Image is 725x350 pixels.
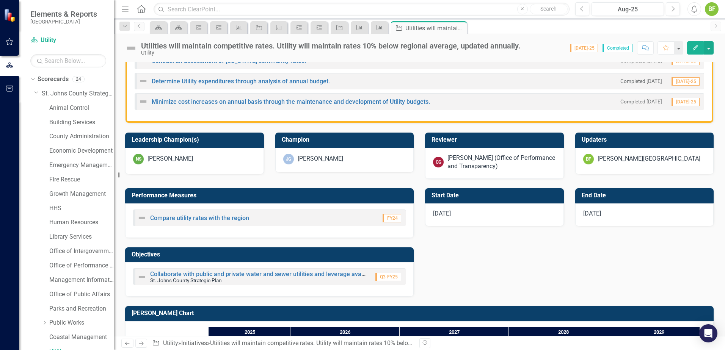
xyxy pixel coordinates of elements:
div: 2025 [210,327,290,337]
a: Animal Control [49,104,114,112]
button: Aug-25 [592,2,664,16]
div: 2028 [509,327,618,337]
input: Search ClearPoint... [154,3,570,16]
span: [DATE]-25 [570,44,598,52]
span: [DATE] [583,210,601,217]
div: Utility [141,50,521,56]
a: Human Resources [49,218,114,227]
div: NS [133,154,144,164]
a: Economic Development [49,147,114,155]
h3: Leadership Champion(s) [132,136,260,143]
div: [PERSON_NAME][GEOGRAPHIC_DATA] [598,155,700,163]
img: ClearPoint Strategy [4,9,17,22]
img: Not Defined [125,42,137,54]
span: Search [540,6,557,12]
span: Completed [603,44,632,52]
a: Utility [30,36,106,45]
div: 2027 [400,327,509,337]
a: Scorecards [38,75,69,84]
a: Collaborate with public and private water and sewer utilities and leverage available funding sour... [150,270,564,278]
a: Emergency Management [49,161,114,170]
a: Growth Management [49,190,114,198]
small: St. Johns County Strategic Plan [150,277,222,283]
h3: Objectives [132,251,410,258]
small: Completed [DATE] [620,78,662,85]
div: BF [583,154,594,164]
h3: Performance Measures [132,192,410,199]
a: Fire Rescue [49,175,114,184]
div: Open Intercom Messenger [699,324,717,342]
div: Aug-25 [594,5,661,14]
img: Not Defined [139,77,148,86]
a: Utility [163,339,178,347]
a: HHS [49,204,114,213]
small: [GEOGRAPHIC_DATA] [30,19,97,25]
h3: Updaters [582,136,710,143]
a: Office of Performance & Transparency [49,261,114,270]
h3: Start Date [432,192,560,199]
a: Public Works [49,319,114,327]
span: Elements & Reports [30,9,97,19]
a: Management Information Systems [49,276,114,284]
a: Building Services [49,118,114,127]
span: [DATE]-25 [672,77,700,86]
div: 2026 [290,327,400,337]
div: Utilities will maintain competitive rates. Utility will maintain rates 10% below regional average... [210,339,509,347]
a: Compare utility rates with the region [150,214,249,222]
div: » » [152,339,414,348]
h3: Champion [282,136,410,143]
div: 24 [72,76,85,83]
a: Coastal Management [49,333,114,342]
input: Search Below... [30,54,106,67]
a: Office of Intergovernmental Affairs [49,247,114,256]
a: Minimize cost increases on annual basis through the maintenance and development of Utility budgets. [152,98,430,105]
a: Library Services [49,233,114,241]
button: Search [530,4,568,14]
a: Office of Public Affairs [49,290,114,299]
a: St. Johns County Strategic Plan [42,89,114,98]
img: Not Defined [137,272,146,281]
a: Parks and Recreation [49,305,114,313]
span: FY24 [383,214,401,222]
div: CG [433,157,444,167]
a: County Administration [49,132,114,141]
h3: End Date [582,192,710,199]
div: [PERSON_NAME] [148,155,193,163]
a: Initiatives [181,339,207,347]
small: Completed [DATE] [620,98,662,105]
a: Determine Utility expenditures through analysis of annual budget. [152,78,330,85]
span: [DATE]-25 [672,98,700,106]
img: Not Defined [137,213,146,222]
div: JG [283,154,294,164]
img: Not Defined [139,97,148,106]
span: [DATE] [433,210,451,217]
div: [PERSON_NAME] (Office of Performance and Transparency) [447,154,556,171]
h3: [PERSON_NAME] Chart [132,310,710,317]
span: Q3-FY25 [375,273,401,281]
div: Utilities will maintain competitive rates. Utility will maintain rates 10% below regional average... [405,23,465,33]
h3: Reviewer [432,136,560,143]
button: BF [705,2,719,16]
div: 2029 [618,327,700,337]
div: Utilities will maintain competitive rates. Utility will maintain rates 10% below regional average... [141,42,521,50]
div: [PERSON_NAME] [298,155,343,163]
